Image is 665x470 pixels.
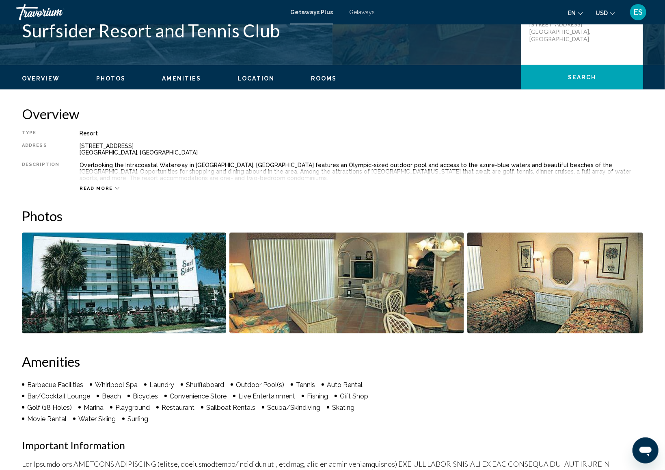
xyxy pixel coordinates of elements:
[22,353,643,370] h2: Amenities
[596,10,608,16] span: USD
[80,143,643,156] div: [STREET_ADDRESS] [GEOGRAPHIC_DATA], [GEOGRAPHIC_DATA]
[162,404,194,411] span: Restaurant
[78,415,116,423] span: Water Skiing
[238,392,295,400] span: Live Entertainment
[596,7,615,19] button: Change currency
[22,439,643,451] h2: Important Information
[22,106,643,122] h2: Overview
[529,21,594,43] p: [STREET_ADDRESS] [GEOGRAPHIC_DATA], [GEOGRAPHIC_DATA]
[22,130,59,137] div: Type
[22,20,513,41] h1: Surfsider Resort and Tennis Club
[27,392,90,400] span: Bar/Cocktail Lounge
[84,404,104,411] span: Marina
[290,9,333,15] a: Getaways Plus
[22,75,60,82] button: Overview
[628,4,649,21] button: User Menu
[267,404,320,411] span: Scuba/Skindiving
[102,392,121,400] span: Beach
[521,65,643,89] button: Search
[568,74,596,81] span: Search
[80,185,119,191] button: Read more
[27,404,72,411] span: Golf (18 Holes)
[349,9,375,15] a: Getaways
[307,392,328,400] span: Fishing
[22,232,226,334] button: Open full-screen image slider
[22,208,643,224] h2: Photos
[162,75,201,82] button: Amenities
[22,143,59,156] div: Address
[634,8,643,16] span: ES
[27,415,67,423] span: Movie Rental
[186,381,224,389] span: Shuffleboard
[80,186,113,191] span: Read more
[568,7,583,19] button: Change language
[80,162,643,181] div: Overlooking the Intracoastal Waterway in [GEOGRAPHIC_DATA], [GEOGRAPHIC_DATA] features an Olympic...
[311,75,337,82] button: Rooms
[332,404,354,411] span: Skating
[568,10,576,16] span: en
[340,392,368,400] span: Gift Shop
[206,404,255,411] span: Sailboat Rentals
[22,162,59,181] div: Description
[467,232,643,334] button: Open full-screen image slider
[115,404,150,411] span: Playground
[95,381,138,389] span: Whirlpool Spa
[80,130,643,137] div: Resort
[633,437,659,463] iframe: Button to launch messaging window
[16,4,282,20] a: Travorium
[127,415,148,423] span: Surfing
[170,392,227,400] span: Convenience Store
[133,392,158,400] span: Bicycles
[96,75,126,82] button: Photos
[149,381,174,389] span: Laundry
[236,381,284,389] span: Outdoor Pool(s)
[327,381,363,389] span: Auto Rental
[229,232,464,334] button: Open full-screen image slider
[27,381,83,389] span: Barbecue Facilities
[296,381,315,389] span: Tennis
[237,75,274,82] button: Location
